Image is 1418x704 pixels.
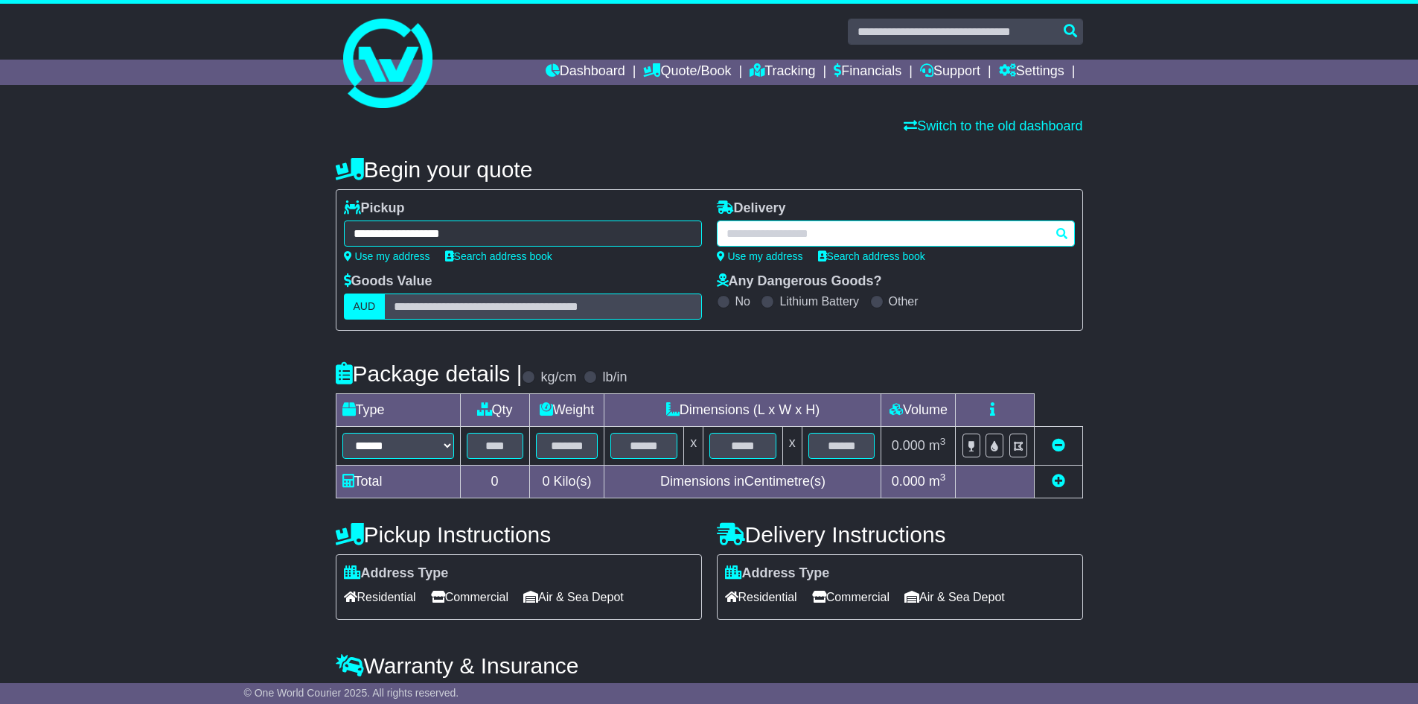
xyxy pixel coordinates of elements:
span: Residential [344,586,416,609]
a: Tracking [750,60,815,85]
h4: Pickup Instructions [336,522,702,547]
a: Financials [834,60,901,85]
a: Search address book [445,250,552,262]
a: Search address book [818,250,925,262]
td: Volume [881,394,956,427]
a: Quote/Book [643,60,731,85]
span: m [929,438,946,453]
td: x [782,427,802,466]
a: Dashboard [546,60,625,85]
span: Residential [725,586,797,609]
h4: Begin your quote [336,157,1083,182]
label: Address Type [725,565,830,582]
h4: Delivery Instructions [717,522,1083,547]
label: AUD [344,294,386,320]
span: Commercial [812,586,890,609]
td: Kilo(s) [529,466,604,498]
td: Weight [529,394,604,427]
a: Use my address [344,250,430,262]
td: Dimensions (L x W x H) [604,394,881,427]
span: Air & Sea Depot [904,586,1005,609]
a: Settings [999,60,1064,85]
a: Remove this item [1052,438,1065,453]
span: 0.000 [892,438,925,453]
label: Pickup [344,200,405,217]
label: Lithium Battery [779,294,859,308]
h4: Warranty & Insurance [336,653,1083,678]
label: Goods Value [344,273,432,290]
td: Total [336,466,460,498]
label: Other [889,294,919,308]
a: Add new item [1052,474,1065,489]
td: Type [336,394,460,427]
sup: 3 [940,436,946,447]
label: Delivery [717,200,786,217]
a: Use my address [717,250,803,262]
span: 0.000 [892,474,925,489]
span: m [929,474,946,489]
label: lb/in [602,370,627,386]
td: Qty [460,394,529,427]
a: Support [920,60,980,85]
td: 0 [460,466,529,498]
span: Air & Sea Depot [523,586,624,609]
span: © One World Courier 2025. All rights reserved. [244,687,459,699]
span: 0 [542,474,549,489]
typeahead: Please provide city [717,221,1075,247]
span: Commercial [431,586,508,609]
label: No [735,294,750,308]
sup: 3 [940,472,946,483]
a: Switch to the old dashboard [904,118,1082,133]
h4: Package details | [336,361,523,386]
td: x [684,427,703,466]
label: Address Type [344,565,449,582]
label: Any Dangerous Goods? [717,273,882,290]
td: Dimensions in Centimetre(s) [604,466,881,498]
label: kg/cm [540,370,576,386]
